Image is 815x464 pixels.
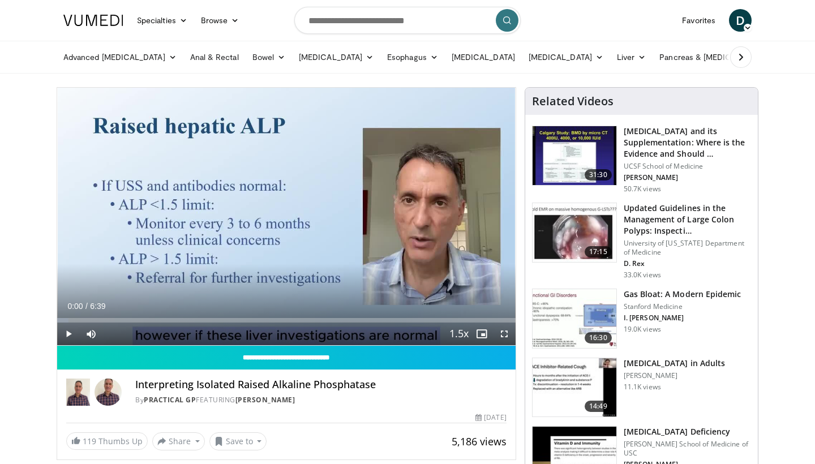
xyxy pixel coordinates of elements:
a: Pancreas & [MEDICAL_DATA] [653,46,785,68]
a: [MEDICAL_DATA] [445,46,522,68]
a: Practical GP [144,395,196,405]
span: 14:49 [585,401,612,412]
h4: Interpreting Isolated Raised Alkaline Phosphatase [135,379,506,391]
a: 14:49 [MEDICAL_DATA] in Adults [PERSON_NAME] 11.1K views [532,358,751,418]
p: Stanford Medicine [624,302,741,311]
span: / [85,302,88,311]
p: [PERSON_NAME] [624,371,725,380]
a: [MEDICAL_DATA] [292,46,380,68]
button: Play [57,323,80,345]
p: I. [PERSON_NAME] [624,313,741,323]
input: Search topics, interventions [294,7,521,34]
h4: Related Videos [532,94,614,108]
p: 33.0K views [624,270,661,280]
img: Avatar [95,379,122,406]
a: Anal & Rectal [183,46,246,68]
span: 31:30 [585,169,612,181]
span: 5,186 views [452,435,507,448]
button: Fullscreen [493,323,516,345]
button: Save to [209,432,267,450]
p: [PERSON_NAME] School of Medicine of USC [624,440,751,458]
a: Specialties [130,9,194,32]
img: 11950cd4-d248-4755-8b98-ec337be04c84.150x105_q85_crop-smart_upscale.jpg [533,358,616,417]
a: 119 Thumbs Up [66,432,148,450]
a: Browse [194,9,246,32]
h3: [MEDICAL_DATA] Deficiency [624,426,751,437]
img: 480ec31d-e3c1-475b-8289-0a0659db689a.150x105_q85_crop-smart_upscale.jpg [533,289,616,348]
a: [MEDICAL_DATA] [522,46,610,68]
p: 50.7K views [624,184,661,194]
img: Practical GP [66,379,90,406]
button: Playback Rate [448,323,470,345]
img: dfcfcb0d-b871-4e1a-9f0c-9f64970f7dd8.150x105_q85_crop-smart_upscale.jpg [533,203,616,262]
button: Share [152,432,205,450]
p: UCSF School of Medicine [624,162,751,171]
div: By FEATURING [135,395,506,405]
div: Progress Bar [57,318,516,323]
h3: [MEDICAL_DATA] in Adults [624,358,725,369]
a: Advanced [MEDICAL_DATA] [57,46,183,68]
a: 16:30 Gas Bloat: A Modern Epidemic Stanford Medicine I. [PERSON_NAME] 19.0K views [532,289,751,349]
p: D. Rex [624,259,751,268]
span: 16:30 [585,332,612,343]
a: Bowel [246,46,292,68]
a: Esophagus [380,46,445,68]
a: D [729,9,752,32]
span: 17:15 [585,246,612,257]
button: Mute [80,323,102,345]
button: Enable picture-in-picture mode [470,323,493,345]
video-js: Video Player [57,88,516,346]
a: 17:15 Updated Guidelines in the Management of Large Colon Polyps: Inspecti… University of [US_STA... [532,203,751,280]
h3: Updated Guidelines in the Management of Large Colon Polyps: Inspecti… [624,203,751,237]
p: 19.0K views [624,325,661,334]
p: University of [US_STATE] Department of Medicine [624,239,751,257]
a: [PERSON_NAME] [235,395,295,405]
a: Favorites [675,9,722,32]
a: 31:30 [MEDICAL_DATA] and its Supplementation: Where is the Evidence and Should … UCSF School of M... [532,126,751,194]
h3: Gas Bloat: A Modern Epidemic [624,289,741,300]
p: [PERSON_NAME] [624,173,751,182]
img: 4bb25b40-905e-443e-8e37-83f056f6e86e.150x105_q85_crop-smart_upscale.jpg [533,126,616,185]
p: 11.1K views [624,383,661,392]
a: Liver [610,46,653,68]
span: 6:39 [90,302,105,311]
span: 0:00 [67,302,83,311]
h3: [MEDICAL_DATA] and its Supplementation: Where is the Evidence and Should … [624,126,751,160]
div: [DATE] [475,413,506,423]
span: 119 [83,436,96,446]
img: VuMedi Logo [63,15,123,26]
